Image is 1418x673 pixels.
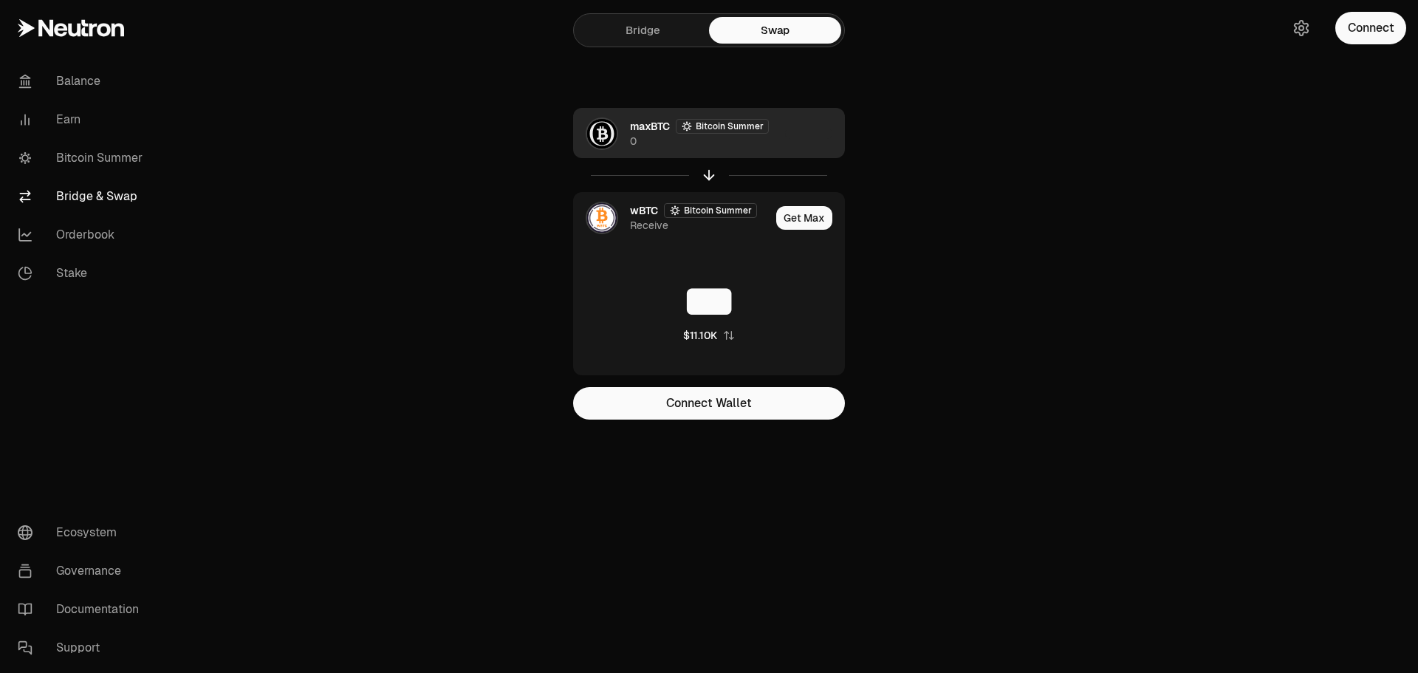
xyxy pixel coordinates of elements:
[574,109,779,159] div: maxBTC LogomaxBTCBitcoin Summer0
[664,203,757,218] button: Bitcoin Summer
[577,17,709,44] a: Bridge
[6,177,160,216] a: Bridge & Swap
[6,513,160,552] a: Ecosystem
[6,139,160,177] a: Bitcoin Summer
[6,254,160,293] a: Stake
[574,109,844,159] button: maxBTC LogomaxBTCBitcoin Summer0
[676,119,769,134] button: Bitcoin Summer
[574,193,770,243] div: wBTC LogowBTCBitcoin SummerReceive
[630,119,670,134] span: maxBTC
[630,203,658,218] span: wBTC
[587,119,617,148] img: maxBTC Logo
[1335,12,1406,44] button: Connect
[6,100,160,139] a: Earn
[630,134,637,148] div: 0
[6,552,160,590] a: Governance
[709,17,841,44] a: Swap
[573,387,845,420] button: Connect Wallet
[630,218,668,233] div: Receive
[683,328,735,343] button: $11.10K
[6,62,160,100] a: Balance
[6,629,160,667] a: Support
[6,590,160,629] a: Documentation
[683,328,717,343] div: $11.10K
[776,206,832,230] button: Get Max
[587,203,617,233] img: wBTC Logo
[6,216,160,254] a: Orderbook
